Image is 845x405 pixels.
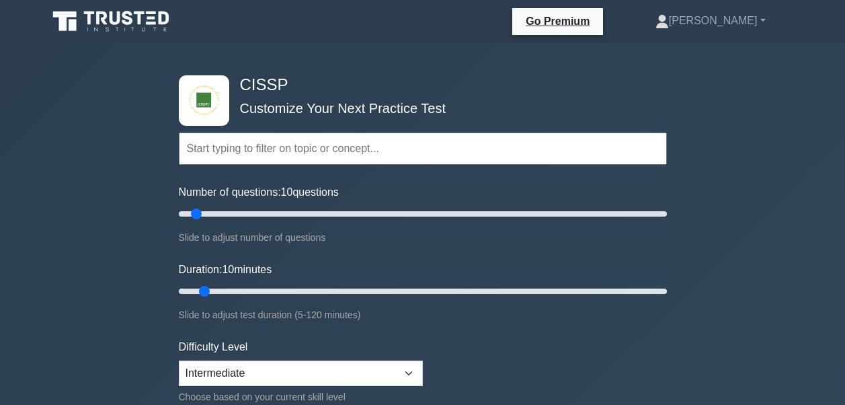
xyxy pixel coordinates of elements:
[179,307,667,323] div: Slide to adjust test duration (5-120 minutes)
[235,75,601,95] h4: CISSP
[623,7,798,34] a: [PERSON_NAME]
[281,186,293,198] span: 10
[179,184,339,200] label: Number of questions: questions
[179,389,423,405] div: Choose based on your current skill level
[222,264,234,275] span: 10
[179,339,248,355] label: Difficulty Level
[179,133,667,165] input: Start typing to filter on topic or concept...
[179,262,272,278] label: Duration: minutes
[518,13,598,30] a: Go Premium
[179,229,667,246] div: Slide to adjust number of questions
